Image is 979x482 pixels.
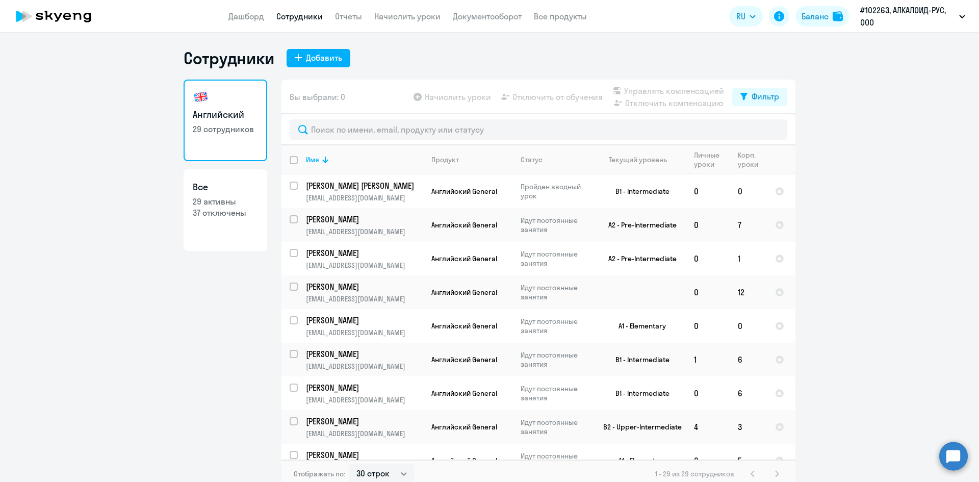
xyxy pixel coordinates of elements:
span: Английский General [431,321,497,331]
a: [PERSON_NAME] [PERSON_NAME] [306,180,423,191]
div: Продукт [431,155,459,164]
p: [EMAIL_ADDRESS][DOMAIN_NAME] [306,395,423,404]
p: [PERSON_NAME] [306,449,421,461]
span: RU [736,10,745,22]
p: [EMAIL_ADDRESS][DOMAIN_NAME] [306,261,423,270]
p: Пройден вводный урок [521,182,590,200]
td: A2 - Pre-Intermediate [591,208,686,242]
p: [EMAIL_ADDRESS][DOMAIN_NAME] [306,193,423,202]
div: Имя [306,155,319,164]
a: Отчеты [335,11,362,21]
td: A1 - Elementary [591,309,686,343]
td: 7 [730,208,767,242]
td: 0 [730,174,767,208]
td: B1 - Intermediate [591,343,686,376]
div: Имя [306,155,423,164]
p: Идут постоянные занятия [521,283,590,301]
td: 1 [686,343,730,376]
td: 3 [730,410,767,444]
p: [PERSON_NAME] [306,348,421,360]
div: Фильтр [752,90,779,103]
div: Статус [521,155,590,164]
p: Идут постоянные занятия [521,418,590,436]
a: Все продукты [534,11,587,21]
span: Английский General [431,187,497,196]
span: Английский General [431,288,497,297]
td: 0 [730,309,767,343]
td: 0 [686,309,730,343]
div: Текущий уровень [609,155,667,164]
a: [PERSON_NAME] [306,382,423,393]
span: Вы выбрали: 0 [290,91,345,103]
td: 6 [730,376,767,410]
span: Английский General [431,355,497,364]
a: [PERSON_NAME] [306,416,423,427]
h1: Сотрудники [184,48,274,68]
a: [PERSON_NAME] [306,348,423,360]
span: 1 - 29 из 29 сотрудников [655,469,734,478]
a: [PERSON_NAME] [306,449,423,461]
p: [EMAIL_ADDRESS][DOMAIN_NAME] [306,362,423,371]
td: 5 [730,444,767,477]
td: B2 - Upper-Intermediate [591,410,686,444]
p: Идут постоянные занятия [521,249,590,268]
td: 0 [686,444,730,477]
p: #102263, АЛКАЛОИД-РУС, ООО [860,4,955,29]
a: [PERSON_NAME] [306,281,423,292]
a: Дашборд [228,11,264,21]
a: [PERSON_NAME] [306,214,423,225]
p: [PERSON_NAME] [306,281,421,292]
p: [EMAIL_ADDRESS][DOMAIN_NAME] [306,429,423,438]
button: #102263, АЛКАЛОИД-РУС, ООО [855,4,970,29]
p: Идут постоянные занятия [521,317,590,335]
div: Баланс [802,10,829,22]
span: Английский General [431,220,497,230]
td: 0 [686,242,730,275]
a: Документооборот [453,11,522,21]
p: 29 сотрудников [193,123,258,135]
p: [PERSON_NAME] [306,382,421,393]
td: 0 [686,208,730,242]
h3: Английский [193,108,258,121]
td: 0 [686,376,730,410]
p: [PERSON_NAME] [306,315,421,326]
div: Статус [521,155,543,164]
p: [EMAIL_ADDRESS][DOMAIN_NAME] [306,294,423,303]
td: 4 [686,410,730,444]
p: [PERSON_NAME] [PERSON_NAME] [306,180,421,191]
a: Сотрудники [276,11,323,21]
span: Английский General [431,422,497,432]
td: 0 [686,275,730,309]
button: Добавить [287,49,350,67]
button: RU [729,6,763,27]
button: Балансbalance [795,6,849,27]
p: [PERSON_NAME] [306,214,421,225]
div: Текущий уровень [599,155,685,164]
p: 29 активны [193,196,258,207]
a: [PERSON_NAME] [306,247,423,259]
span: Английский General [431,456,497,465]
span: Английский General [431,389,497,398]
img: english [193,89,209,105]
p: [PERSON_NAME] [306,416,421,427]
span: Английский General [431,254,497,263]
div: Добавить [306,52,342,64]
div: Корп. уроки [738,150,766,169]
td: A1 - Elementary [591,444,686,477]
div: Корп. уроки [738,150,760,169]
span: Отображать по: [294,469,345,478]
td: B1 - Intermediate [591,376,686,410]
td: A2 - Pre-Intermediate [591,242,686,275]
a: Английский29 сотрудников [184,80,267,161]
p: [PERSON_NAME] [306,247,421,259]
a: Все29 активны37 отключены [184,169,267,251]
p: Идут постоянные занятия [521,384,590,402]
td: 6 [730,343,767,376]
input: Поиск по имени, email, продукту или статусу [290,119,787,140]
div: Личные уроки [694,150,729,169]
p: 37 отключены [193,207,258,218]
img: balance [833,11,843,21]
td: 1 [730,242,767,275]
p: Идут постоянные занятия [521,216,590,234]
